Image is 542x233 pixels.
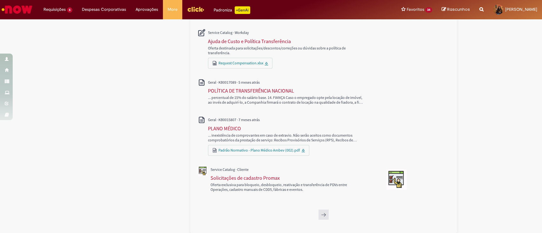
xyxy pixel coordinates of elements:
img: ServiceNow [1,3,33,16]
a: Rascunhos [442,7,470,13]
p: +GenAi [235,6,250,14]
span: Favoritos [406,6,424,13]
span: [PERSON_NAME] [505,7,537,12]
span: Despesas Corporativas [82,6,126,13]
img: click_logo_yellow_360x200.png [187,4,204,14]
span: More [168,6,177,13]
span: 6 [67,7,72,13]
span: 34 [425,7,432,13]
div: Padroniza [214,6,250,14]
span: Requisições [43,6,66,13]
span: Rascunhos [447,6,470,12]
span: Aprovações [136,6,158,13]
